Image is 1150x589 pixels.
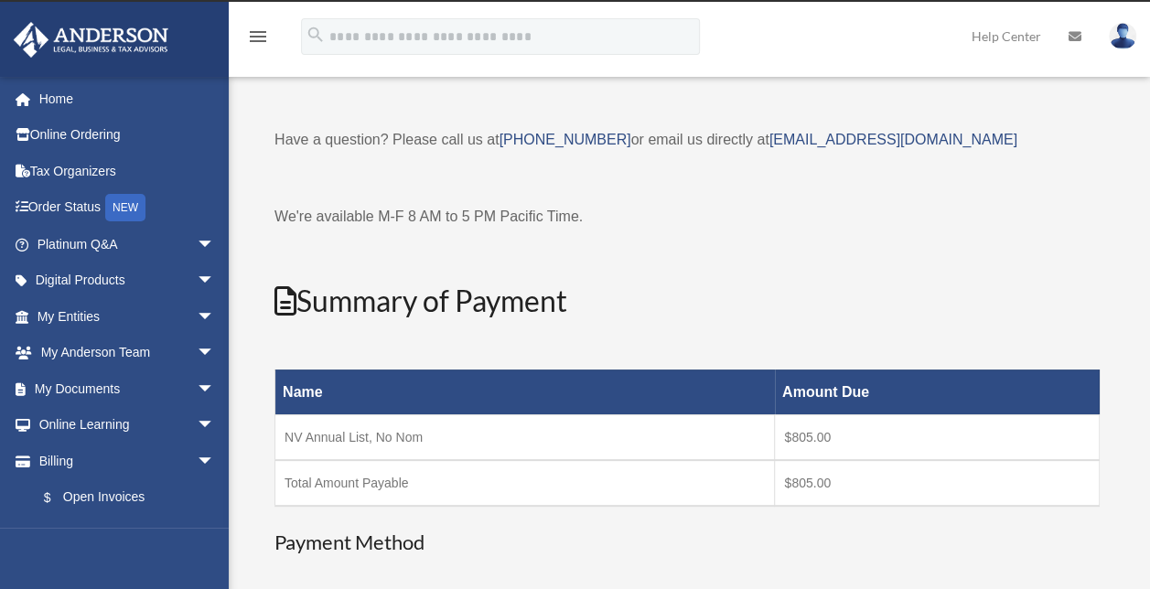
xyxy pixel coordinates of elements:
[13,262,242,299] a: Digital Productsarrow_drop_down
[13,153,242,189] a: Tax Organizers
[197,262,233,300] span: arrow_drop_down
[499,132,630,147] a: [PHONE_NUMBER]
[775,460,1100,506] td: $805.00
[26,479,224,517] a: $Open Invoices
[775,414,1100,460] td: $805.00
[197,407,233,444] span: arrow_drop_down
[247,26,269,48] i: menu
[769,132,1017,147] a: [EMAIL_ADDRESS][DOMAIN_NAME]
[197,370,233,408] span: arrow_drop_down
[197,298,233,336] span: arrow_drop_down
[8,22,174,58] img: Anderson Advisors Platinum Portal
[13,370,242,407] a: My Documentsarrow_drop_down
[13,407,242,444] a: Online Learningarrow_drop_down
[105,194,145,221] div: NEW
[54,487,63,509] span: $
[13,189,242,227] a: Order StatusNEW
[275,414,775,460] td: NV Annual List, No Nom
[13,443,233,479] a: Billingarrow_drop_down
[275,369,775,414] th: Name
[274,529,1100,557] h3: Payment Method
[274,204,1100,230] p: We're available M-F 8 AM to 5 PM Pacific Time.
[13,226,242,262] a: Platinum Q&Aarrow_drop_down
[13,117,242,154] a: Online Ordering
[274,281,1100,322] h2: Summary of Payment
[306,25,326,45] i: search
[775,369,1100,414] th: Amount Due
[197,226,233,263] span: arrow_drop_down
[197,443,233,480] span: arrow_drop_down
[13,335,242,371] a: My Anderson Teamarrow_drop_down
[197,335,233,372] span: arrow_drop_down
[247,32,269,48] a: menu
[1109,23,1136,49] img: User Pic
[275,460,775,506] td: Total Amount Payable
[274,127,1100,153] p: Have a question? Please call us at or email us directly at
[13,298,242,335] a: My Entitiesarrow_drop_down
[26,516,233,552] a: Past Invoices
[13,80,242,117] a: Home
